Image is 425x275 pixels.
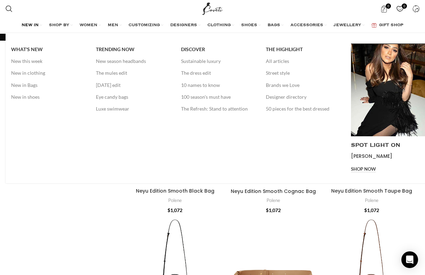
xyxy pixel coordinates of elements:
a: Neyu Edition Smooth Black Bag [136,187,214,194]
a: 0 [393,2,407,16]
a: ACCESSORIES [291,18,327,32]
a: New in shoes [11,91,85,103]
a: New in Bags [11,79,85,91]
div: Main navigation [2,18,423,32]
a: Polene [365,197,378,204]
a: CUSTOMIZING [129,18,163,32]
span: DISCOVER [181,46,205,52]
a: Search [2,2,16,16]
span: CUSTOMIZING [129,23,160,28]
a: GIFT SHOP [371,18,403,32]
a: Site logo [201,5,224,11]
a: Sustainable luxury [181,55,255,67]
a: The mules edit [96,67,170,79]
span: 0 [402,3,407,9]
span: SHOP BY [49,23,69,28]
a: SHOP BY [49,18,73,32]
span: $ [167,207,170,213]
a: CLOTHING [207,18,234,32]
a: WOMEN [80,18,101,32]
a: BAGS [268,18,284,32]
a: JEWELLERY [334,18,365,32]
a: 50 pieces for the best dressed [266,103,340,115]
a: New in clothing [11,67,85,79]
span: CLOTHING [207,23,231,28]
span: WOMEN [80,23,97,28]
a: The Refresh: Stand to attention [181,103,255,115]
a: NEW IN [22,18,42,32]
span: NEW IN [22,23,39,28]
span: DESIGNERS [170,23,197,28]
a: SHOES [241,18,261,32]
span: WHAT'S NEW [11,46,43,52]
a: Eye candy bags [96,91,170,103]
a: Street style [266,67,340,79]
div: Open Intercom Messenger [401,251,418,268]
span: JEWELLERY [334,23,361,28]
img: GiftBag [371,23,377,27]
a: MEN [108,18,122,32]
div: My Wishlist [393,2,407,16]
span: $ [364,207,367,213]
a: 100 season's must have [181,91,255,103]
a: [DATE] edit [96,79,170,91]
a: 0 [377,2,391,16]
a: 10 names to know [181,79,255,91]
bdi: 1,072 [167,207,182,213]
bdi: 1,072 [364,207,379,213]
a: DESIGNERS [170,18,201,32]
a: Luxe swimwear [96,103,170,115]
a: All articles [266,55,340,67]
span: TRENDING NOW [96,46,134,52]
a: The dress edit [181,67,255,79]
a: Brands we Love [266,79,340,91]
span: 0 [386,3,391,9]
span: $ [266,207,269,213]
span: SHOES [241,23,257,28]
span: BAGS [268,23,280,28]
span: GIFT SHOP [379,23,403,28]
a: Neyu Edition Smooth Cognac Bag [231,188,316,195]
span: THE HIGHLIGHT [266,46,303,52]
a: Designer directory [266,91,340,103]
a: Shop now [351,167,376,173]
bdi: 1,072 [266,207,281,213]
a: New season headbands [96,55,170,67]
a: New this week [11,55,85,67]
a: Neyu Edition Smooth Taupe Bag [331,187,412,194]
a: Polene [168,197,182,204]
span: ACCESSORIES [291,23,323,28]
a: Polene [267,197,280,204]
span: MEN [108,23,118,28]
